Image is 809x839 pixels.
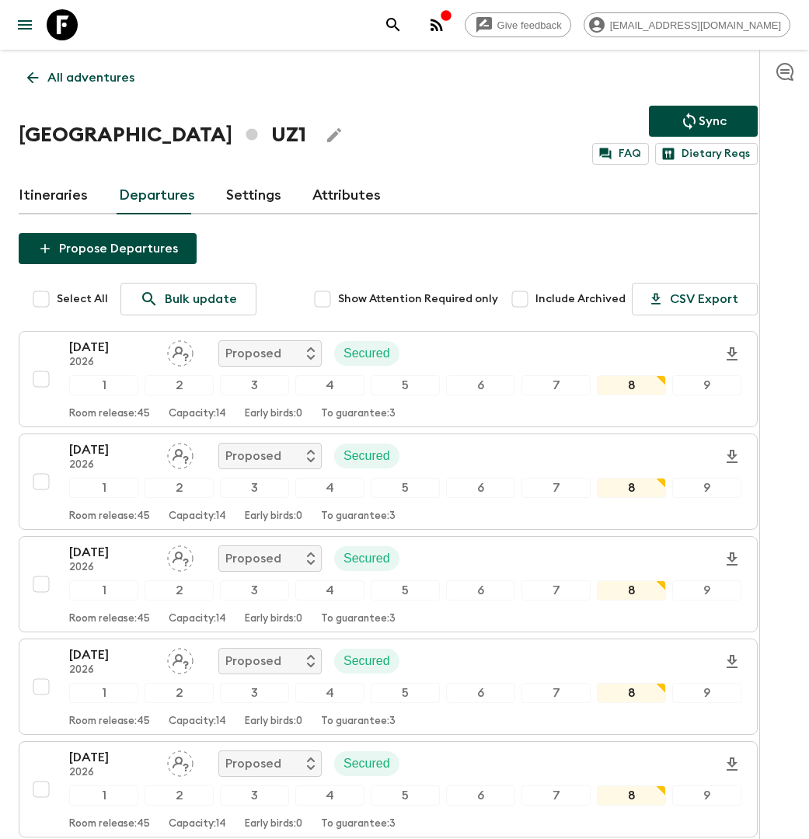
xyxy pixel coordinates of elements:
[295,580,364,601] div: 4
[19,536,758,632] button: [DATE]2026Assign pack leaderProposedSecured123456789Room release:45Capacity:14Early birds:0To gua...
[47,68,134,87] p: All adventures
[69,375,138,395] div: 1
[69,715,150,728] p: Room release: 45
[220,683,289,703] div: 3
[521,375,591,395] div: 7
[167,345,194,357] span: Assign pack leader
[371,683,440,703] div: 5
[69,440,155,459] p: [DATE]
[225,447,281,465] p: Proposed
[723,755,741,774] svg: Download Onboarding
[69,357,155,369] p: 2026
[245,715,302,728] p: Early birds: 0
[334,751,399,776] div: Secured
[321,510,396,523] p: To guarantee: 3
[343,344,390,363] p: Secured
[371,785,440,806] div: 5
[245,818,302,830] p: Early birds: 0
[69,459,155,472] p: 2026
[597,785,666,806] div: 8
[371,375,440,395] div: 5
[672,683,741,703] div: 9
[167,447,194,460] span: Assign pack leader
[69,478,138,498] div: 1
[169,715,226,728] p: Capacity: 14
[145,785,214,806] div: 2
[19,741,758,837] button: [DATE]2026Assign pack leaderProposedSecured123456789Room release:45Capacity:14Early birds:0To gua...
[723,447,741,466] svg: Download Onboarding
[69,683,138,703] div: 1
[69,646,155,664] p: [DATE]
[220,478,289,498] div: 3
[119,177,195,214] a: Departures
[57,291,108,307] span: Select All
[592,143,649,165] a: FAQ
[597,375,666,395] div: 8
[245,510,302,523] p: Early birds: 0
[295,683,364,703] div: 4
[69,767,155,779] p: 2026
[19,177,88,214] a: Itineraries
[446,478,515,498] div: 6
[343,447,390,465] p: Secured
[165,290,237,308] p: Bulk update
[446,785,515,806] div: 6
[19,62,143,93] a: All adventures
[321,613,396,625] p: To guarantee: 3
[69,664,155,677] p: 2026
[723,653,741,671] svg: Download Onboarding
[69,338,155,357] p: [DATE]
[220,375,289,395] div: 3
[145,478,214,498] div: 2
[321,818,396,830] p: To guarantee: 3
[655,143,758,165] a: Dietary Reqs
[371,580,440,601] div: 5
[602,19,790,31] span: [EMAIL_ADDRESS][DOMAIN_NAME]
[245,613,302,625] p: Early birds: 0
[169,408,226,420] p: Capacity: 14
[465,12,571,37] a: Give feedback
[334,546,399,571] div: Secured
[69,613,150,625] p: Room release: 45
[649,106,758,137] button: Sync adventure departures to the booking engine
[167,755,194,768] span: Assign pack leader
[145,375,214,395] div: 2
[69,408,150,420] p: Room release: 45
[220,580,289,601] div: 3
[597,478,666,498] div: 8
[225,754,281,773] p: Proposed
[69,785,138,806] div: 1
[338,291,498,307] span: Show Attention Required only
[334,444,399,468] div: Secured
[19,233,197,264] button: Propose Departures
[446,580,515,601] div: 6
[19,331,758,427] button: [DATE]2026Assign pack leaderProposedSecured123456789Room release:45Capacity:14Early birds:0To gua...
[19,120,306,151] h1: [GEOGRAPHIC_DATA] UZ1
[672,580,741,601] div: 9
[672,785,741,806] div: 9
[446,375,515,395] div: 6
[312,177,381,214] a: Attributes
[69,562,155,574] p: 2026
[9,9,40,40] button: menu
[371,478,440,498] div: 5
[19,433,758,530] button: [DATE]2026Assign pack leaderProposedSecured123456789Room release:45Capacity:14Early birds:0To gua...
[245,408,302,420] p: Early birds: 0
[632,283,758,315] button: CSV Export
[334,649,399,674] div: Secured
[521,580,591,601] div: 7
[521,478,591,498] div: 7
[169,818,226,830] p: Capacity: 14
[69,748,155,767] p: [DATE]
[167,550,194,562] span: Assign pack leader
[295,478,364,498] div: 4
[521,785,591,806] div: 7
[597,580,666,601] div: 8
[343,754,390,773] p: Secured
[225,549,281,568] p: Proposed
[145,580,214,601] div: 2
[19,639,758,735] button: [DATE]2026Assign pack leaderProposedSecured123456789Room release:45Capacity:14Early birds:0To gua...
[120,283,256,315] a: Bulk update
[319,120,350,151] button: Edit Adventure Title
[378,9,409,40] button: search adventures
